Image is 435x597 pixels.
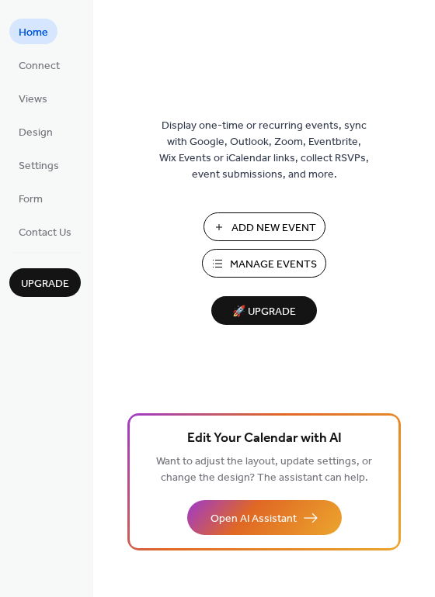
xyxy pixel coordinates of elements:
[9,119,62,144] a: Design
[9,152,68,178] a: Settings
[19,192,43,208] span: Form
[9,268,81,297] button: Upgrade
[19,91,47,108] span: Views
[9,219,81,244] a: Contact Us
[204,212,325,241] button: Add New Event
[19,225,71,241] span: Contact Us
[9,19,57,44] a: Home
[211,511,297,527] span: Open AI Assistant
[230,257,317,273] span: Manage Events
[9,185,52,211] a: Form
[19,25,48,41] span: Home
[211,296,317,325] button: 🚀 Upgrade
[19,125,53,141] span: Design
[19,158,59,174] span: Settings
[187,428,342,450] span: Edit Your Calendar with AI
[159,118,369,183] span: Display one-time or recurring events, sync with Google, Outlook, Zoom, Eventbrite, Wix Events or ...
[156,451,372,488] span: Want to adjust the layout, update settings, or change the design? The assistant can help.
[187,500,342,535] button: Open AI Assistant
[19,58,60,74] span: Connect
[9,52,69,78] a: Connect
[221,302,308,323] span: 🚀 Upgrade
[9,85,57,111] a: Views
[202,249,326,278] button: Manage Events
[231,220,316,236] span: Add New Event
[21,276,69,292] span: Upgrade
